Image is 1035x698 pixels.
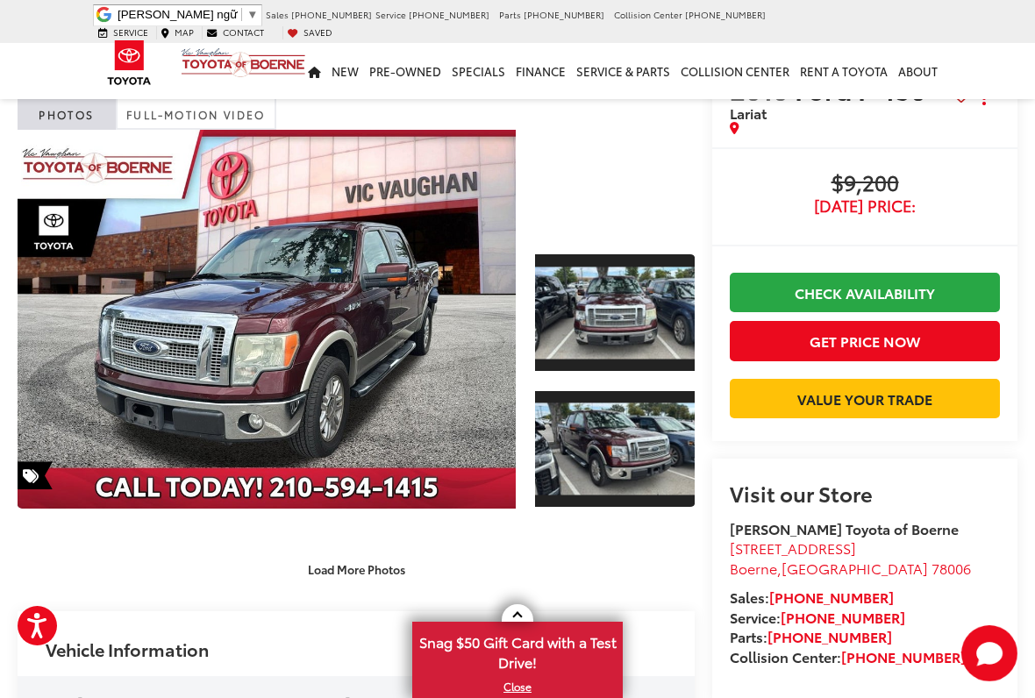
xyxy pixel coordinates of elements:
strong: Service: [730,607,905,627]
a: Home [303,43,326,99]
strong: Sales: [730,587,894,607]
button: Load More Photos [296,553,418,584]
span: Sales [266,8,289,21]
span: ▼ [246,8,258,21]
img: 2010 Ford F-150 Lariat [12,129,520,509]
a: Contact [202,26,268,39]
span: [PHONE_NUMBER] [685,8,766,21]
span: [PERSON_NAME] ngữ [118,8,237,21]
span: ​ [241,8,242,21]
span: Map [175,25,194,39]
a: Expand Photo 1 [535,253,695,373]
span: Snag $50 Gift Card with a Test Drive! [414,623,621,677]
img: Toyota [96,34,162,91]
span: , [730,558,971,578]
a: [STREET_ADDRESS] Boerne,[GEOGRAPHIC_DATA] 78006 [730,538,971,578]
h2: Vehicle Information [46,639,209,659]
svg: Start Chat [961,625,1017,681]
span: Contact [223,25,264,39]
span: [STREET_ADDRESS] [730,538,856,558]
a: [PERSON_NAME] ngữ​ [118,8,258,21]
span: Service [375,8,406,21]
a: Rent a Toyota [795,43,893,99]
span: [DATE] Price: [730,197,1000,215]
a: About [893,43,943,99]
span: Boerne [730,558,777,578]
a: [PHONE_NUMBER] [769,587,894,607]
strong: [PERSON_NAME] Toyota of Boerne [730,518,959,538]
a: Service [94,26,153,39]
span: Lariat [730,103,767,123]
span: Parts [499,8,521,21]
a: Collision Center [675,43,795,99]
img: 2010 Ford F-150 Lariat [533,402,696,495]
button: Toggle Chat Window [961,625,1017,681]
span: [GEOGRAPHIC_DATA] [782,558,928,578]
span: Service [113,25,148,39]
strong: Collision Center: [730,646,966,666]
span: 78006 [931,558,971,578]
a: Pre-Owned [364,43,446,99]
span: [PHONE_NUMBER] [291,8,372,21]
button: Get Price Now [730,321,1000,360]
img: Vic Vaughan Toyota of Boerne [181,47,306,78]
a: [PHONE_NUMBER] [841,646,966,666]
img: 2010 Ford F-150 Lariat [533,267,696,359]
h2: Visit our Store [730,481,1000,504]
a: Specials [446,43,510,99]
span: Saved [303,25,332,39]
a: Service & Parts: Opens in a new tab [571,43,675,99]
a: Expand Photo 2 [535,389,695,509]
span: Collision Center [614,8,682,21]
a: Value Your Trade [730,379,1000,418]
a: Photos [18,95,116,130]
span: [PHONE_NUMBER] [409,8,489,21]
a: Check Availability [730,273,1000,312]
span: [PHONE_NUMBER] [524,8,604,21]
span: Special [18,461,53,489]
span: $9,200 [730,171,1000,197]
a: [PHONE_NUMBER] [781,607,905,627]
a: Full-Motion Video [116,95,276,130]
a: My Saved Vehicles [282,26,337,39]
a: Finance [510,43,571,99]
strong: Parts: [730,626,892,646]
a: [PHONE_NUMBER] [767,626,892,646]
a: New [326,43,364,99]
a: Map [156,26,198,39]
a: Expand Photo 0 [18,130,516,509]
